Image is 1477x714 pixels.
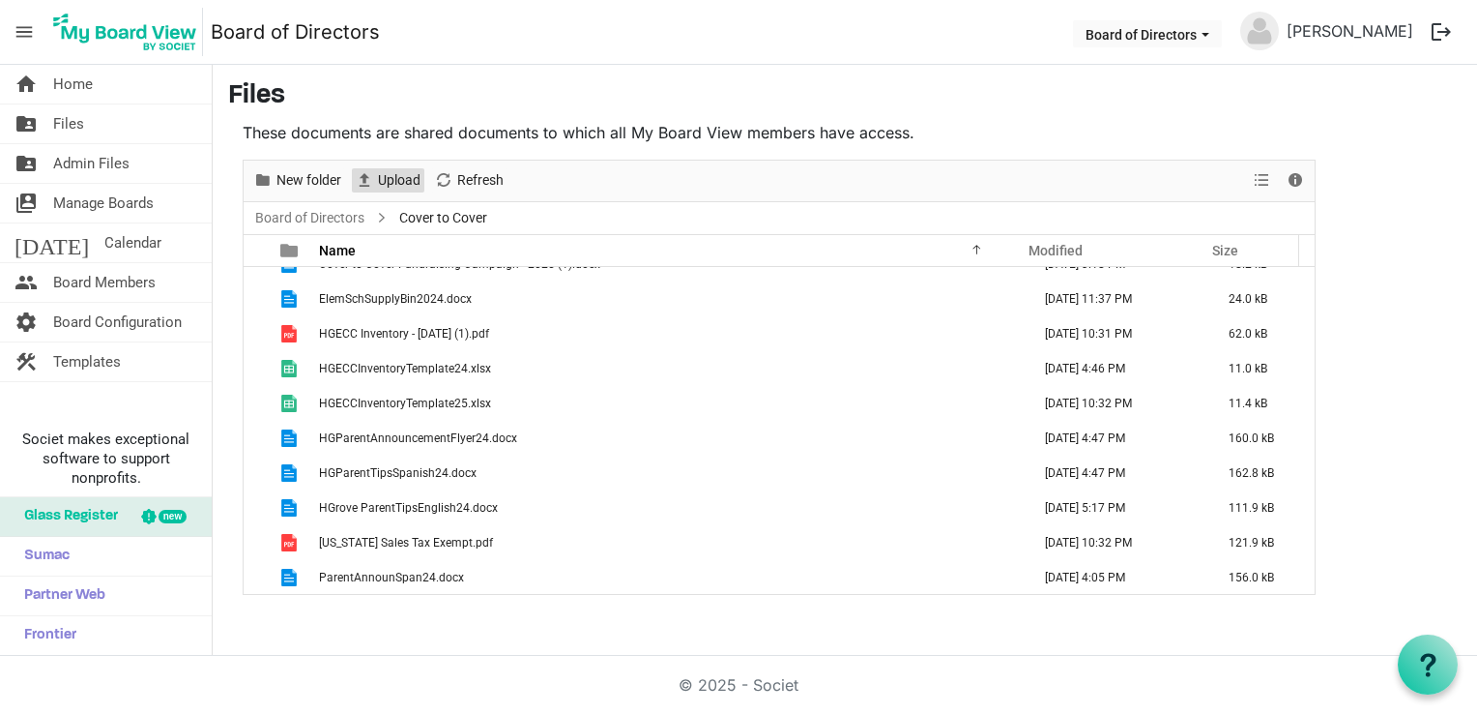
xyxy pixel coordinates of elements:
td: September 12, 2023 4:47 PM column header Modified [1025,456,1208,491]
span: menu [6,14,43,50]
td: ElemSchSupplyBin2024.docx is template cell column header Name [313,282,1025,316]
td: checkbox [244,491,269,525]
span: HGrove ParentTipsEnglish24.docx [319,501,498,515]
img: no-profile-picture.svg [1240,12,1279,50]
div: new [159,510,187,523]
span: HGParentTipsSpanish24.docx [319,466,477,480]
span: Refresh [455,168,506,193]
img: My Board View Logo [47,8,203,56]
span: HGECCInventoryTemplate25.xlsx [319,397,491,410]
td: HGrove ParentTipsEnglish24.docx is template cell column header Name [313,491,1025,525]
td: HGParentTipsSpanish24.docx is template cell column header Name [313,456,1025,491]
button: View dropdownbutton [1250,168,1273,193]
button: logout [1421,12,1462,52]
span: Modified [1028,243,1083,258]
div: View [1246,161,1279,201]
td: checkbox [244,525,269,560]
span: Manage Boards [53,184,154,223]
span: ElemSchSupplyBin2024.docx [319,292,472,306]
a: Board of Directors [251,206,368,230]
span: Frontier [14,616,76,655]
div: Details [1279,161,1312,201]
a: [PERSON_NAME] [1279,12,1421,50]
td: September 12, 2023 4:47 PM column header Modified [1025,421,1208,456]
td: is template cell column header type [269,316,313,351]
span: New folder [275,168,343,193]
span: Home [53,65,93,104]
span: Glass Register [14,497,118,536]
td: September 13, 2023 11:37 PM column header Modified [1025,282,1208,316]
span: Templates [53,342,121,381]
span: HGECCInventoryTemplate24.xlsx [319,362,491,375]
td: is template cell column header type [269,491,313,525]
td: checkbox [244,351,269,386]
span: HGECC Inventory - [DATE] (1).pdf [319,327,489,341]
td: checkbox [244,560,269,595]
h3: Files [228,80,1462,113]
td: September 14, 2023 4:05 PM column header Modified [1025,560,1208,595]
span: construction [14,342,38,381]
td: 11.4 kB is template cell column header Size [1208,386,1315,421]
td: is template cell column header type [269,560,313,595]
td: ParentAnnounSpan24.docx is template cell column header Name [313,560,1025,595]
td: 62.0 kB is template cell column header Size [1208,316,1315,351]
td: is template cell column header type [269,456,313,491]
span: people [14,263,38,302]
td: 162.8 kB is template cell column header Size [1208,456,1315,491]
span: Sumac [14,537,70,576]
span: Upload [376,168,422,193]
span: [US_STATE] Sales Tax Exempt.pdf [319,536,493,550]
td: September 09, 2025 10:32 PM column header Modified [1025,386,1208,421]
div: New folder [246,161,348,201]
td: HGECCInventoryTemplate24.xlsx is template cell column header Name [313,351,1025,386]
td: September 09, 2025 10:32 PM column header Modified [1025,525,1208,560]
td: 160.0 kB is template cell column header Size [1208,421,1315,456]
button: Details [1283,168,1309,193]
span: Partner Web [14,577,105,615]
td: is template cell column header type [269,421,313,456]
td: is template cell column header type [269,351,313,386]
td: September 12, 2023 5:17 PM column header Modified [1025,491,1208,525]
td: checkbox [244,421,269,456]
span: Board Configuration [53,303,182,342]
a: Board of Directors [211,13,380,51]
span: Files [53,104,84,143]
td: checkbox [244,386,269,421]
td: HGParentAnnouncementFlyer24.docx is template cell column header Name [313,421,1025,456]
td: 111.9 kB is template cell column header Size [1208,491,1315,525]
td: 121.9 kB is template cell column header Size [1208,525,1315,560]
td: 11.0 kB is template cell column header Size [1208,351,1315,386]
span: settings [14,303,38,342]
span: Societ makes exceptional software to support nonprofits. [9,430,203,488]
td: September 09, 2025 10:31 PM column header Modified [1025,316,1208,351]
span: Cover to Cover [395,206,491,230]
span: home [14,65,38,104]
span: ParentAnnounSpan24.docx [319,571,464,584]
a: My Board View Logo [47,8,211,56]
td: HGECCInventoryTemplate25.xlsx is template cell column header Name [313,386,1025,421]
span: Board Members [53,263,156,302]
span: Calendar [104,223,161,262]
button: Board of Directors dropdownbutton [1073,20,1222,47]
button: New folder [250,168,345,193]
td: is template cell column header type [269,525,313,560]
span: switch_account [14,184,38,223]
span: folder_shared [14,144,38,183]
a: © 2025 - Societ [679,675,798,695]
span: [DATE] [14,223,89,262]
td: checkbox [244,282,269,316]
td: is template cell column header type [269,282,313,316]
button: Refresh [431,168,507,193]
span: Size [1212,243,1238,258]
p: These documents are shared documents to which all My Board View members have access. [243,121,1316,144]
td: checkbox [244,456,269,491]
td: checkbox [244,316,269,351]
div: Upload [348,161,427,201]
td: is template cell column header type [269,386,313,421]
td: Missouri Sales Tax Exempt.pdf is template cell column header Name [313,525,1025,560]
td: HGECC Inventory - May 2025 (1).pdf is template cell column header Name [313,316,1025,351]
span: folder_shared [14,104,38,143]
span: Name [319,243,356,258]
span: Admin Files [53,144,130,183]
td: 24.0 kB is template cell column header Size [1208,282,1315,316]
